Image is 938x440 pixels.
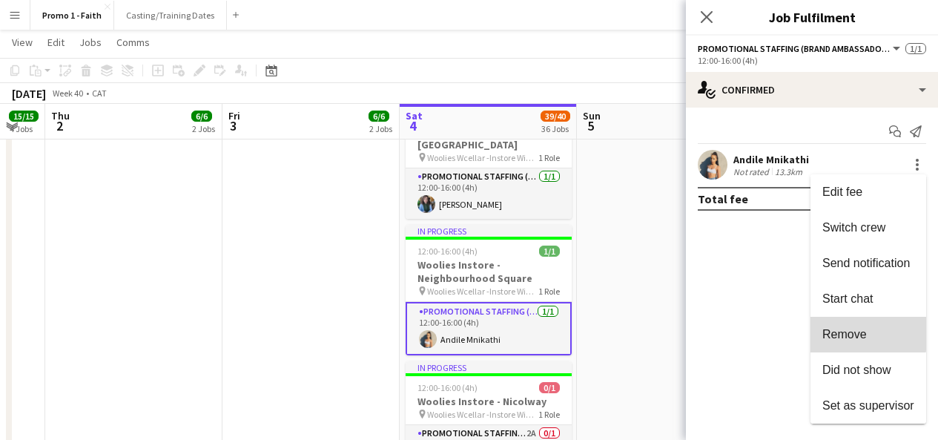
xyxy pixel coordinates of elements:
button: Start chat [810,281,926,317]
button: Did not show [810,352,926,388]
span: Start chat [822,292,873,305]
button: Edit fee [810,174,926,210]
span: Set as supervisor [822,399,914,412]
button: Send notification [810,246,926,281]
span: Remove [822,328,867,341]
span: Switch crew [822,221,885,234]
button: Switch crew [810,210,926,246]
button: Remove [810,317,926,352]
button: Set as supervisor [810,388,926,424]
span: Send notification [822,257,910,269]
span: Did not show [822,364,891,376]
span: Edit fee [822,185,862,198]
